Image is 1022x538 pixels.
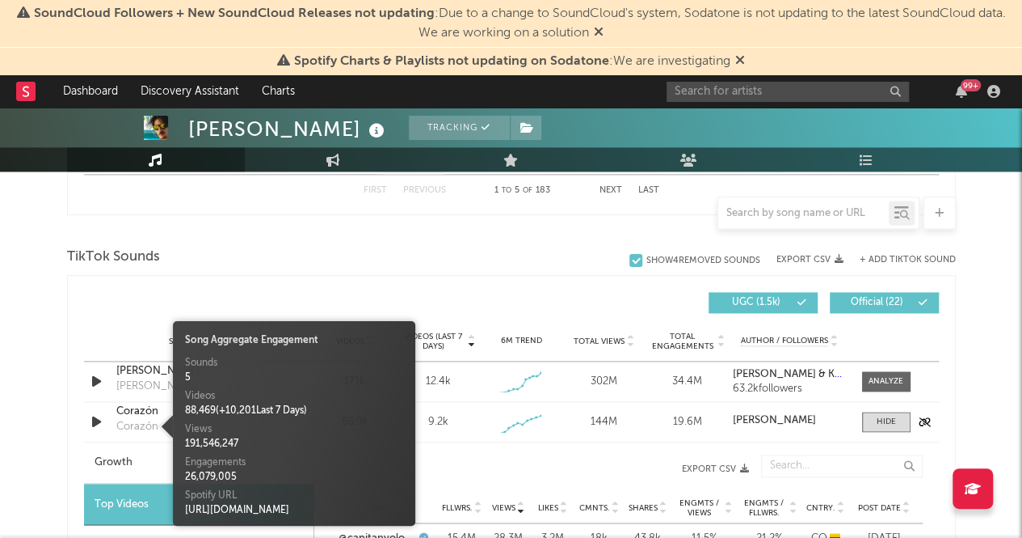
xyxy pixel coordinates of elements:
a: Corazón [116,404,285,420]
span: Spotify Charts & Playlists not updating on Sodatone [294,55,609,68]
div: 9.2k [427,414,448,430]
span: Views [492,502,515,512]
span: Official ( 22 ) [840,298,915,307]
div: 144M [566,414,641,430]
a: [PERSON_NAME] [733,415,845,426]
span: Total Engagements [650,332,715,351]
div: 302M [566,374,641,390]
span: Total Views [574,337,625,346]
span: SoundCloud Followers + New SoundCloud Releases not updating [34,7,435,20]
span: Videos (last 7 days) [400,332,465,351]
button: Previous [403,186,446,195]
span: Shares [629,502,658,512]
span: Fllwrs. [442,502,473,512]
span: to [502,187,511,194]
button: + Add TikTok Sound [860,256,956,265]
button: Tracking [409,116,510,140]
button: Last [638,186,659,195]
div: Sounds [185,356,403,371]
span: Dismiss [594,27,604,40]
button: Export CSV [347,464,749,474]
div: Show 4 Removed Sounds [646,256,760,266]
span: : Due to a change to SoundCloud's system, Sodatone is not updating to the latest SoundCloud data.... [34,7,1006,40]
button: Official(22) [830,292,939,313]
div: [PERSON_NAME] [188,116,389,142]
a: Discovery Assistant [129,75,250,108]
div: 88,469 ( + 10,201 Last 7 Days) [185,404,403,418]
span: Likes [538,502,558,512]
span: UGC ( 1.5k ) [719,298,793,307]
button: UGC(1.5k) [709,292,818,313]
span: Cmnts. [579,502,610,512]
strong: [PERSON_NAME] & KeniaOs [733,369,868,379]
div: 19.6M [650,414,725,430]
div: Top Videos [84,484,313,525]
div: [PERSON_NAME] [116,379,200,395]
div: 1 5 183 [478,181,567,201]
input: Search... [761,455,923,477]
a: [URL][DOMAIN_NAME] [185,506,289,515]
span: Post Date [858,502,901,512]
span: Dismiss [735,55,745,68]
div: Growth [84,443,313,484]
span: Engmts / Fllwrs. [741,498,788,517]
button: 99+ [956,85,967,98]
div: 5 [185,371,403,385]
div: 63.2k followers [733,383,845,395]
div: 191,546,247 [185,437,403,451]
button: First [364,186,387,195]
div: Engagements [185,455,403,470]
div: Spotify URL [185,489,403,503]
span: Author / Followers [741,336,828,346]
span: : We are investigating [294,55,730,68]
strong: [PERSON_NAME] [733,415,816,426]
a: Charts [250,75,306,108]
div: 12.4k [425,374,450,390]
a: [PERSON_NAME] & KeniaOs [733,369,845,380]
span: of [523,187,532,194]
a: [PERSON_NAME] [116,363,285,379]
a: Dashboard [52,75,129,108]
div: Views [185,422,403,437]
input: Search for artists [667,82,909,102]
div: 6M Trend [483,335,558,347]
div: 99 + [961,79,981,91]
button: Export CSV [776,255,843,265]
span: Engmts / Views [676,498,723,517]
span: Sound Name [169,337,223,346]
div: 34.4M [650,374,725,390]
span: Cntry. [806,502,835,512]
div: Videos [185,389,403,404]
div: 26,079,005 [185,470,403,485]
div: Corazón [116,419,158,435]
button: + Add TikTok Sound [843,256,956,265]
span: TikTok Sounds [67,248,160,267]
div: Song Aggregate Engagement [185,333,403,348]
input: Search by song name or URL [718,207,889,220]
button: Next [599,186,622,195]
